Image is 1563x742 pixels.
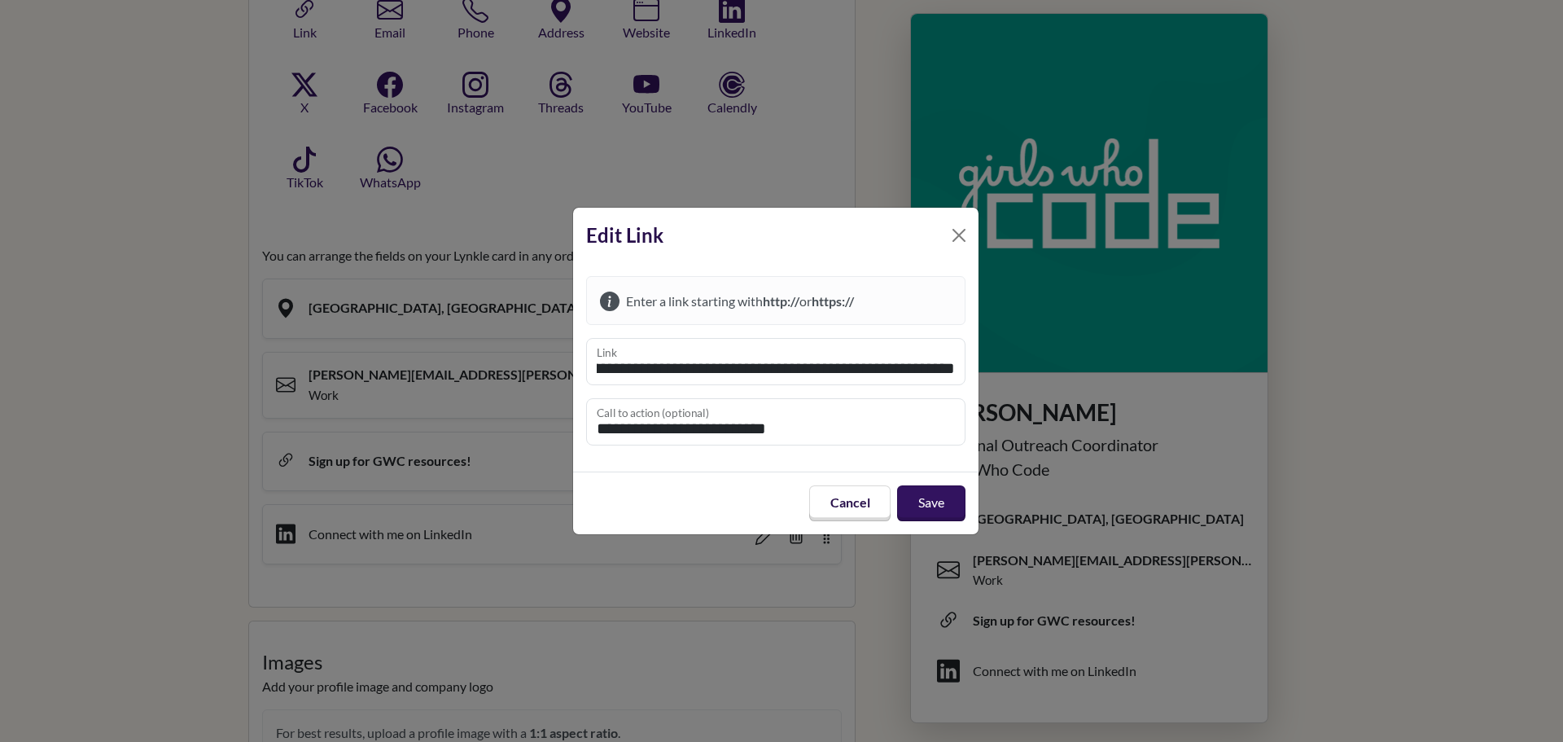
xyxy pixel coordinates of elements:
[586,223,663,247] strong: Edit Link
[626,293,854,309] span: Enter a link starting with or
[763,293,799,309] strong: http://
[946,222,972,248] button: Close
[812,293,854,309] strong: https://
[809,485,891,521] button: Cancel
[897,485,965,521] button: Save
